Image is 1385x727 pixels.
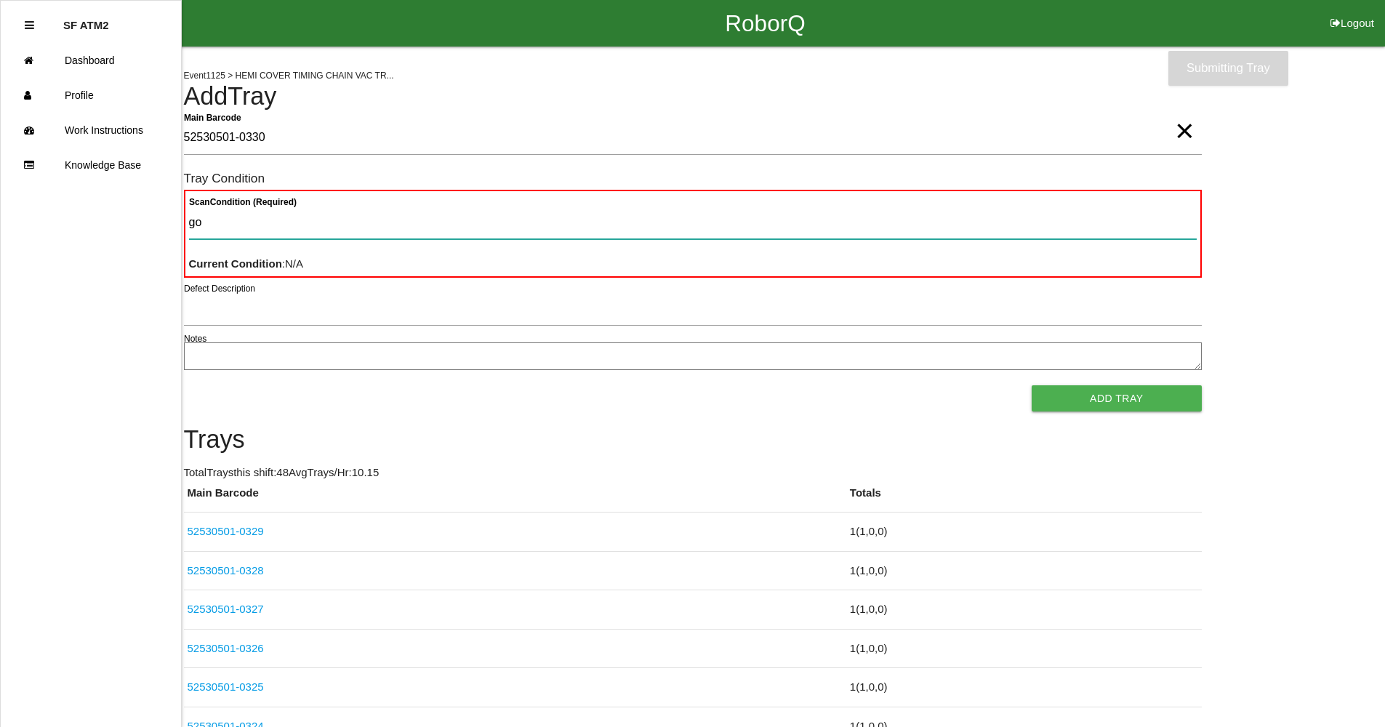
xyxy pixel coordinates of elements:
td: 1 ( 1 , 0 , 0 ) [846,513,1202,552]
a: 52530501-0327 [188,603,264,615]
a: 52530501-0326 [188,642,264,654]
a: 52530501-0328 [188,564,264,577]
th: Main Barcode [184,485,846,513]
td: 1 ( 1 , 0 , 0 ) [846,551,1202,590]
a: 52530501-0325 [188,680,264,693]
p: SF ATM2 [63,8,109,31]
a: Work Instructions [1,113,181,148]
span: : N/A [189,257,304,270]
button: Add Tray [1032,385,1201,411]
td: 1 ( 1 , 0 , 0 ) [846,629,1202,668]
span: Clear Input [1175,102,1194,131]
b: Current Condition [189,257,282,270]
td: 1 ( 1 , 0 , 0 ) [846,590,1202,630]
span: Event 1125 > HEMI COVER TIMING CHAIN VAC TR... [184,71,394,81]
h6: Tray Condition [184,172,1202,185]
b: Main Barcode [184,112,241,122]
h4: Add Tray [184,83,1202,111]
input: Required [184,121,1202,155]
b: Scan Condition (Required) [189,197,297,207]
a: Knowledge Base [1,148,181,182]
label: Notes [184,332,206,345]
th: Totals [846,485,1202,513]
p: Total Trays this shift: 48 Avg Trays /Hr: 10.15 [184,465,1202,481]
a: Dashboard [1,43,181,78]
a: 52530501-0329 [188,525,264,537]
h4: Trays [184,426,1202,454]
td: 1 ( 1 , 0 , 0 ) [846,668,1202,707]
label: Defect Description [184,282,255,295]
a: Profile [1,78,181,113]
div: Close [25,8,34,43]
div: Submitting Tray [1168,51,1288,86]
